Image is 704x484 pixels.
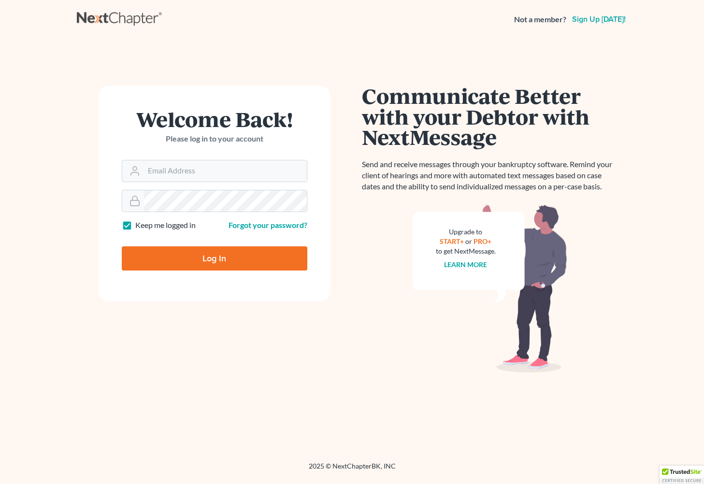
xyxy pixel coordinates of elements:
[514,14,566,25] strong: Not a member?
[660,466,704,484] div: TrustedSite Certified
[436,227,496,237] div: Upgrade to
[229,220,307,229] a: Forgot your password?
[440,237,464,245] a: START+
[474,237,491,245] a: PRO+
[570,15,628,23] a: Sign up [DATE]!
[362,159,618,192] p: Send and receive messages through your bankruptcy software. Remind your client of hearings and mo...
[413,204,567,373] img: nextmessage_bg-59042aed3d76b12b5cd301f8e5b87938c9018125f34e5fa2b7a6b67550977c72.svg
[122,246,307,270] input: Log In
[77,461,628,479] div: 2025 © NextChapterBK, INC
[135,220,196,231] label: Keep me logged in
[144,160,307,182] input: Email Address
[362,85,618,147] h1: Communicate Better with your Debtor with NextMessage
[465,237,472,245] span: or
[436,246,496,256] div: to get NextMessage.
[122,133,307,144] p: Please log in to your account
[122,109,307,129] h1: Welcome Back!
[444,260,487,269] a: Learn more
